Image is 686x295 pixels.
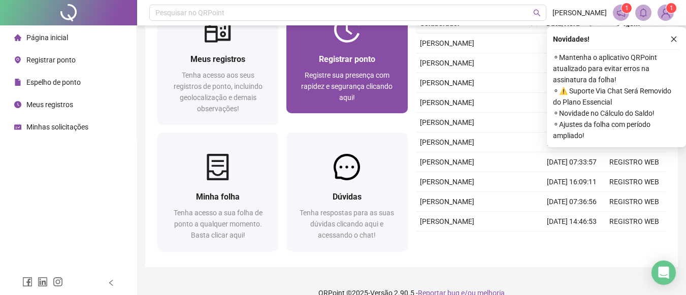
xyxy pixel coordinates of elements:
[541,34,603,53] td: [DATE] 07:14:42
[301,71,393,102] span: Registre sua presença com rapidez e segurança clicando aqui!
[157,133,278,251] a: Minha folhaTenha acesso a sua folha de ponto a qualquer momento. Basta clicar aqui!
[14,56,21,63] span: environment
[174,71,263,113] span: Tenha acesso aos seus registros de ponto, incluindo geolocalização e demais observações!
[420,118,474,126] span: [PERSON_NAME]
[14,123,21,130] span: schedule
[541,192,603,212] td: [DATE] 07:36:56
[319,54,375,64] span: Registrar ponto
[541,133,603,152] td: [DATE] 14:11:24
[603,152,666,172] td: REGISTRO WEB
[541,172,603,192] td: [DATE] 16:09:11
[658,5,673,20] img: 88756
[26,101,73,109] span: Meus registros
[190,54,245,64] span: Meus registros
[603,172,666,192] td: REGISTRO WEB
[603,212,666,232] td: REGISTRO WEB
[420,79,474,87] span: [PERSON_NAME]
[300,209,394,239] span: Tenha respostas para as suas dúvidas clicando aqui e acessando o chat!
[26,123,88,131] span: Minhas solicitações
[14,101,21,108] span: clock-circle
[420,99,474,107] span: [PERSON_NAME]
[22,277,32,287] span: facebook
[26,56,76,64] span: Registrar ponto
[603,232,666,251] td: REGISTRO WEB
[670,36,677,43] span: close
[541,93,603,113] td: [DATE] 15:19:13
[420,59,474,67] span: [PERSON_NAME]
[420,138,474,146] span: [PERSON_NAME]
[26,34,68,42] span: Página inicial
[541,73,603,93] td: [DATE] 07:29:09
[14,79,21,86] span: file
[552,7,607,18] span: [PERSON_NAME]
[541,212,603,232] td: [DATE] 14:46:53
[553,108,680,119] span: ⚬ Novidade no Cálculo do Saldo!
[541,232,603,251] td: [DATE] 07:38:25
[38,277,48,287] span: linkedin
[670,5,673,12] span: 1
[26,78,81,86] span: Espelho de ponto
[651,260,676,285] div: Open Intercom Messenger
[622,3,632,13] sup: 1
[541,53,603,73] td: [DATE] 14:50:48
[541,113,603,133] td: [DATE] 07:21:28
[108,279,115,286] span: left
[174,209,263,239] span: Tenha acesso a sua folha de ponto a qualquer momento. Basta clicar aqui!
[553,34,590,45] span: Novidades !
[553,52,680,85] span: ⚬ Mantenha o aplicativo QRPoint atualizado para evitar erros na assinatura da folha!
[603,192,666,212] td: REGISTRO WEB
[420,198,474,206] span: [PERSON_NAME]
[541,152,603,172] td: [DATE] 07:33:57
[420,158,474,166] span: [PERSON_NAME]
[420,39,474,47] span: [PERSON_NAME]
[533,9,541,17] span: search
[286,133,407,251] a: DúvidasTenha respostas para as suas dúvidas clicando aqui e acessando o chat!
[420,178,474,186] span: [PERSON_NAME]
[14,34,21,41] span: home
[553,119,680,141] span: ⚬ Ajustes da folha com período ampliado!
[53,277,63,287] span: instagram
[420,217,474,225] span: [PERSON_NAME]
[639,8,648,17] span: bell
[616,8,626,17] span: notification
[625,5,629,12] span: 1
[333,192,362,202] span: Dúvidas
[553,85,680,108] span: ⚬ ⚠️ Suporte Via Chat Será Removido do Plano Essencial
[196,192,240,202] span: Minha folha
[666,3,676,13] sup: Atualize o seu contato no menu Meus Dados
